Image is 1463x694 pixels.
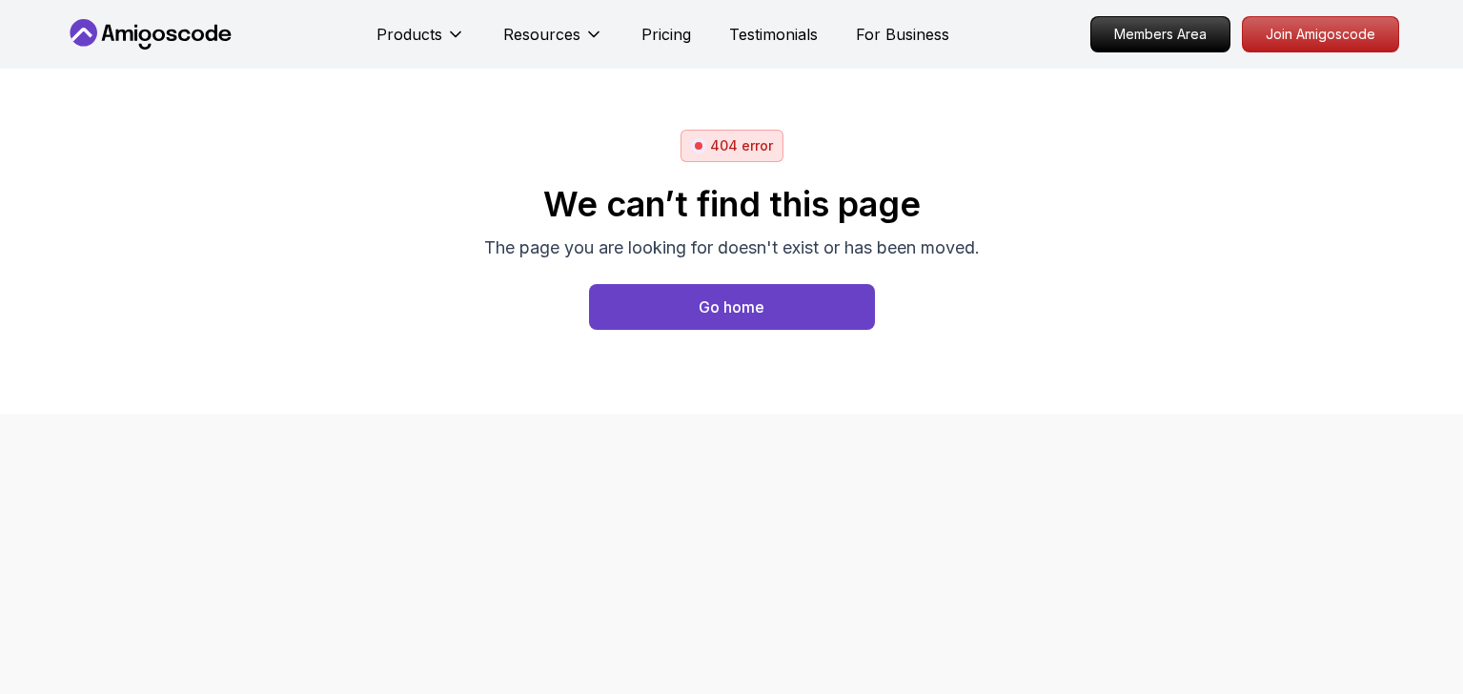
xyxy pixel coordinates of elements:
[376,23,465,61] button: Products
[1090,16,1230,52] a: Members Area
[1242,16,1399,52] a: Join Amigoscode
[710,136,773,155] p: 404 error
[503,23,603,61] button: Resources
[484,185,980,223] h2: We can’t find this page
[641,23,691,46] a: Pricing
[589,284,875,330] button: Go home
[589,284,875,330] a: Home page
[856,23,949,46] a: For Business
[699,296,764,318] div: Go home
[1091,17,1229,51] p: Members Area
[376,23,442,46] p: Products
[729,23,818,46] a: Testimonials
[503,23,580,46] p: Resources
[1243,17,1398,51] p: Join Amigoscode
[484,235,980,261] p: The page you are looking for doesn't exist or has been moved.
